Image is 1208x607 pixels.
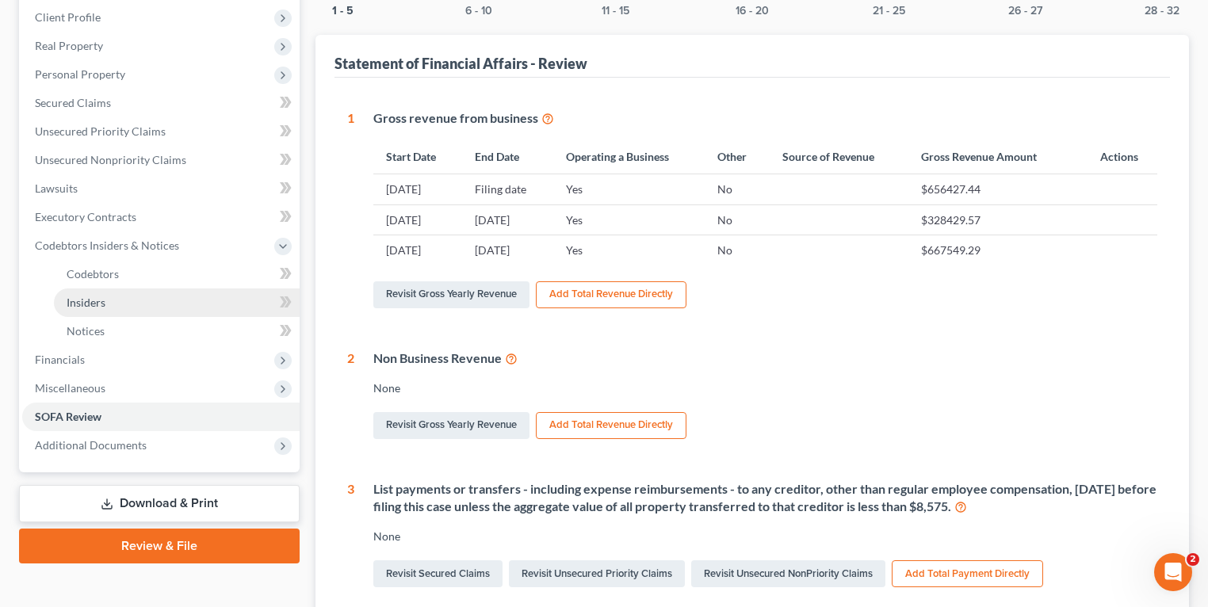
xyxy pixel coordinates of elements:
[35,353,85,366] span: Financials
[35,153,186,166] span: Unsecured Nonpriority Claims
[908,235,1075,265] td: $667549.29
[373,412,529,439] a: Revisit Gross Yearly Revenue
[770,140,908,174] th: Source of Revenue
[35,67,125,81] span: Personal Property
[332,6,354,17] button: 1 - 5
[35,210,136,223] span: Executory Contracts
[22,89,300,117] a: Secured Claims
[35,438,147,452] span: Additional Documents
[373,380,1157,396] div: None
[35,124,166,138] span: Unsecured Priority Claims
[553,140,705,174] th: Operating a Business
[54,260,300,288] a: Codebtors
[35,410,101,423] span: SOFA Review
[536,412,686,439] button: Add Total Revenue Directly
[347,349,354,442] div: 2
[35,181,78,195] span: Lawsuits
[35,10,101,24] span: Client Profile
[67,324,105,338] span: Notices
[54,288,300,317] a: Insiders
[908,174,1075,204] td: $656427.44
[19,485,300,522] a: Download & Print
[334,54,587,73] div: Statement of Financial Affairs - Review
[22,146,300,174] a: Unsecured Nonpriority Claims
[553,235,705,265] td: Yes
[691,560,885,587] a: Revisit Unsecured NonPriority Claims
[1075,140,1157,174] th: Actions
[908,140,1075,174] th: Gross Revenue Amount
[22,117,300,146] a: Unsecured Priority Claims
[373,109,1157,128] div: Gross revenue from business
[373,480,1157,517] div: List payments or transfers - including expense reimbursements - to any creditor, other than regul...
[1008,6,1042,17] button: 26 - 27
[1154,553,1192,591] iframe: Intercom live chat
[67,267,119,281] span: Codebtors
[705,235,770,265] td: No
[373,281,529,308] a: Revisit Gross Yearly Revenue
[705,174,770,204] td: No
[373,140,462,174] th: Start Date
[22,403,300,431] a: SOFA Review
[35,381,105,395] span: Miscellaneous
[347,109,354,311] div: 1
[465,6,492,17] button: 6 - 10
[373,174,462,204] td: [DATE]
[705,140,770,174] th: Other
[67,296,105,309] span: Insiders
[54,317,300,345] a: Notices
[462,140,553,174] th: End Date
[35,39,103,52] span: Real Property
[462,204,553,235] td: [DATE]
[35,96,111,109] span: Secured Claims
[373,204,462,235] td: [DATE]
[462,235,553,265] td: [DATE]
[536,281,686,308] button: Add Total Revenue Directly
[736,6,769,17] button: 16 - 20
[373,560,503,587] a: Revisit Secured Claims
[19,529,300,563] a: Review & File
[373,349,1157,368] div: Non Business Revenue
[509,560,685,587] a: Revisit Unsecured Priority Claims
[553,174,705,204] td: Yes
[892,560,1043,587] button: Add Total Payment Directly
[35,239,179,252] span: Codebtors Insiders & Notices
[373,235,462,265] td: [DATE]
[602,6,629,17] button: 11 - 15
[462,174,553,204] td: Filing date
[553,204,705,235] td: Yes
[347,480,354,591] div: 3
[373,529,1157,544] div: None
[1145,6,1179,17] button: 28 - 32
[705,204,770,235] td: No
[873,6,905,17] button: 21 - 25
[908,204,1075,235] td: $328429.57
[1187,553,1199,566] span: 2
[22,174,300,203] a: Lawsuits
[22,203,300,231] a: Executory Contracts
